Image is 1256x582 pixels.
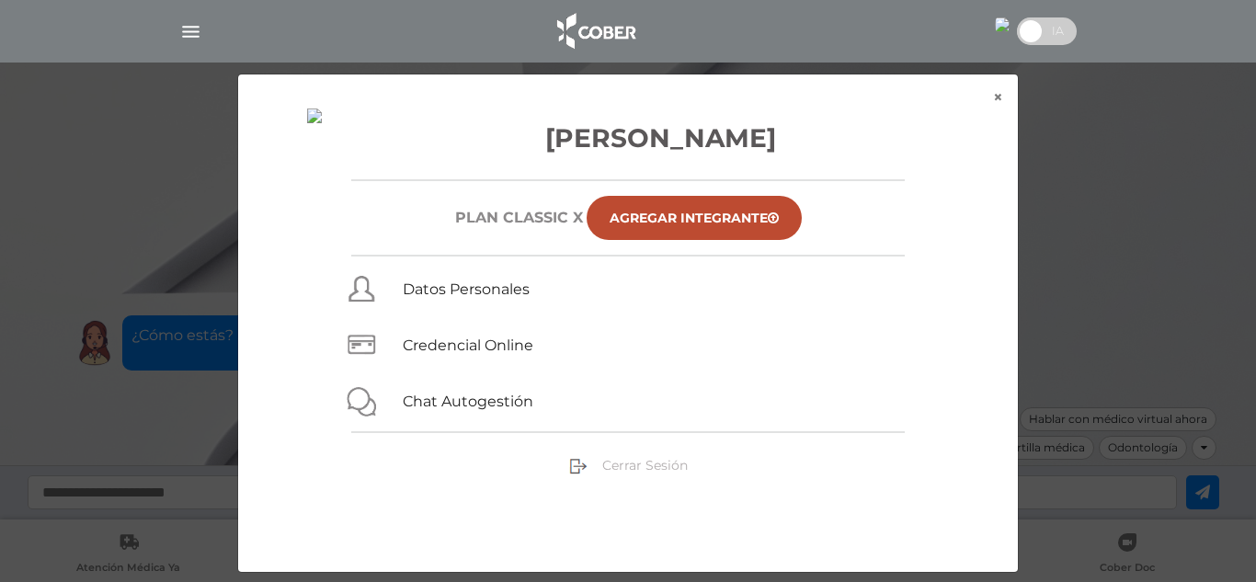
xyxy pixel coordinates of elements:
[282,119,974,157] h3: [PERSON_NAME]
[403,393,533,410] a: Chat Autogestión
[978,74,1018,120] button: ×
[602,457,688,474] span: Cerrar Sesión
[403,337,533,354] a: Credencial Online
[587,196,802,240] a: Agregar Integrante
[569,456,688,473] a: Cerrar Sesión
[403,280,530,298] a: Datos Personales
[179,20,202,43] img: Cober_menu-lines-white.svg
[569,457,588,475] img: sign-out.png
[995,17,1010,32] img: 20650
[455,209,583,226] h6: Plan CLASSIC X
[307,108,322,123] img: 20650
[547,9,644,53] img: logo_cober_home-white.png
